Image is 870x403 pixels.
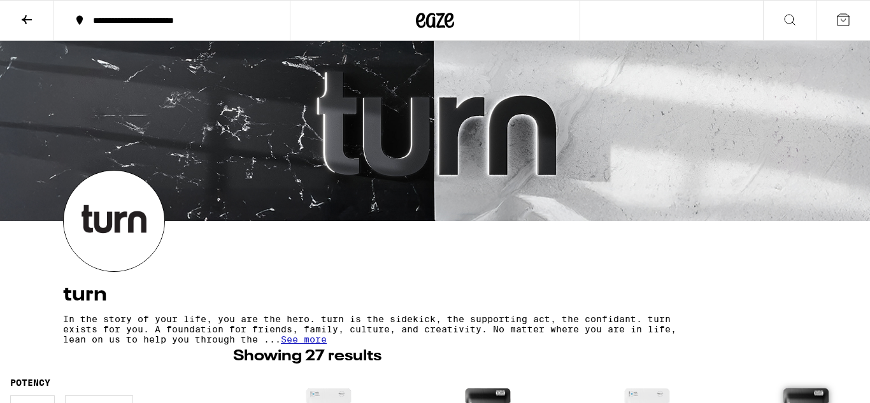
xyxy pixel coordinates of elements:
[64,171,164,271] img: turn logo
[281,334,327,344] span: See more
[63,285,807,305] h4: turn
[63,314,695,344] p: In the story of your life, you are the hero. turn is the sidekick, the supporting act, the confid...
[10,378,50,388] legend: Potency
[233,346,382,367] p: Showing 27 results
